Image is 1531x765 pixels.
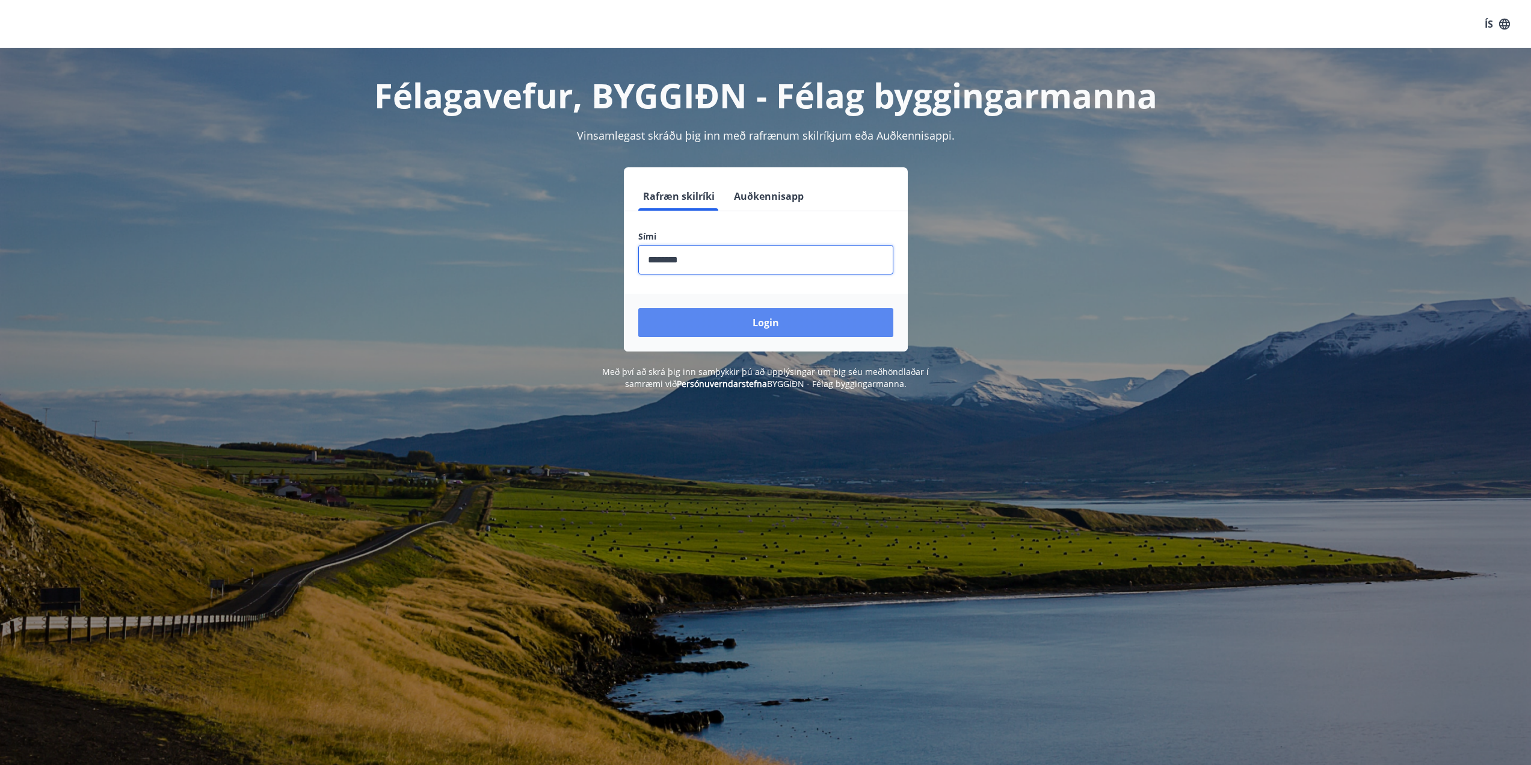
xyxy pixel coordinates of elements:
[1478,13,1517,35] button: ÍS
[347,72,1184,118] h1: Félagavefur, BYGGIÐN - Félag byggingarmanna
[677,378,767,389] a: Persónuverndarstefna
[602,366,929,389] span: Með því að skrá þig inn samþykkir þú að upplýsingar um þig séu meðhöndlaðar í samræmi við BYGGIÐN...
[577,128,955,143] span: Vinsamlegast skráðu þig inn með rafrænum skilríkjum eða Auðkennisappi.
[638,308,893,337] button: Login
[729,182,809,211] button: Auðkennisapp
[638,231,893,243] label: Sími
[638,182,719,211] button: Rafræn skilríki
